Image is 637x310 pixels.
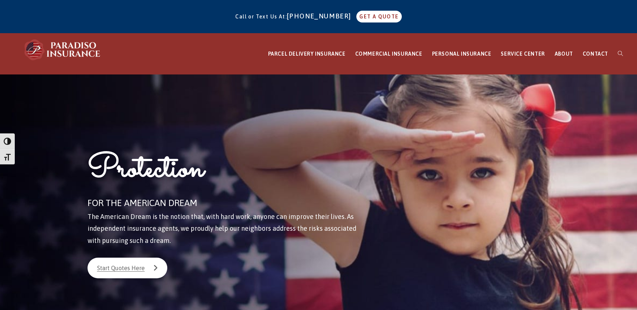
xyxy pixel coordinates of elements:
a: ABOUT [550,34,578,74]
span: COMMERCIAL INSURANCE [355,51,422,57]
h1: Protection [88,148,368,195]
a: [PHONE_NUMBER] [287,12,355,20]
span: FOR THE AMERICAN DREAM [88,198,197,208]
span: PERSONAL INSURANCE [432,51,492,57]
span: Call or Text Us At: [235,14,287,20]
a: PARCEL DELIVERY INSURANCE [263,34,350,74]
a: CONTACT [578,34,613,74]
span: The American Dream is the notion that, with hard work, anyone can improve their lives. As indepen... [88,213,356,244]
span: SERVICE CENTER [501,51,545,57]
span: CONTACT [583,51,608,57]
img: Paradiso Insurance [22,39,103,61]
a: GET A QUOTE [356,11,401,22]
span: PARCEL DELIVERY INSURANCE [268,51,346,57]
a: PERSONAL INSURANCE [427,34,496,74]
span: ABOUT [555,51,573,57]
a: COMMERCIAL INSURANCE [350,34,427,74]
a: Start Quotes Here [88,258,167,278]
a: SERVICE CENTER [496,34,549,74]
